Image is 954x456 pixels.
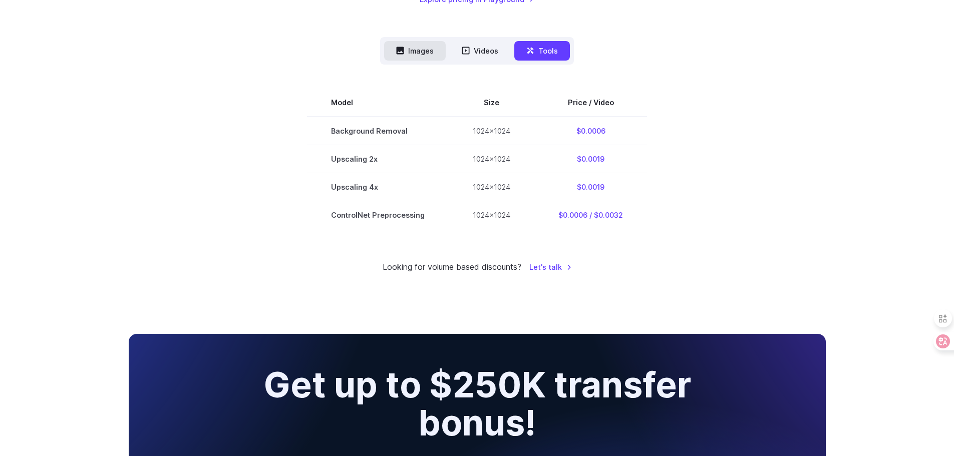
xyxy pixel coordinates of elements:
td: $0.0019 [534,145,647,173]
button: Tools [514,41,570,61]
td: Background Removal [307,117,449,145]
button: Videos [450,41,510,61]
a: Let's talk [529,261,572,273]
td: $0.0006 / $0.0032 [534,201,647,229]
td: Upscaling 4x [307,173,449,201]
button: Images [384,41,446,61]
td: 1024x1024 [449,117,534,145]
small: Looking for volume based discounts? [383,261,521,274]
h2: Get up to $250K transfer bonus! [224,366,730,442]
td: $0.0006 [534,117,647,145]
th: Size [449,89,534,117]
td: 1024x1024 [449,145,534,173]
td: ControlNet Preprocessing [307,201,449,229]
th: Model [307,89,449,117]
td: Upscaling 2x [307,145,449,173]
th: Price / Video [534,89,647,117]
td: $0.0019 [534,173,647,201]
td: 1024x1024 [449,173,534,201]
td: 1024x1024 [449,201,534,229]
